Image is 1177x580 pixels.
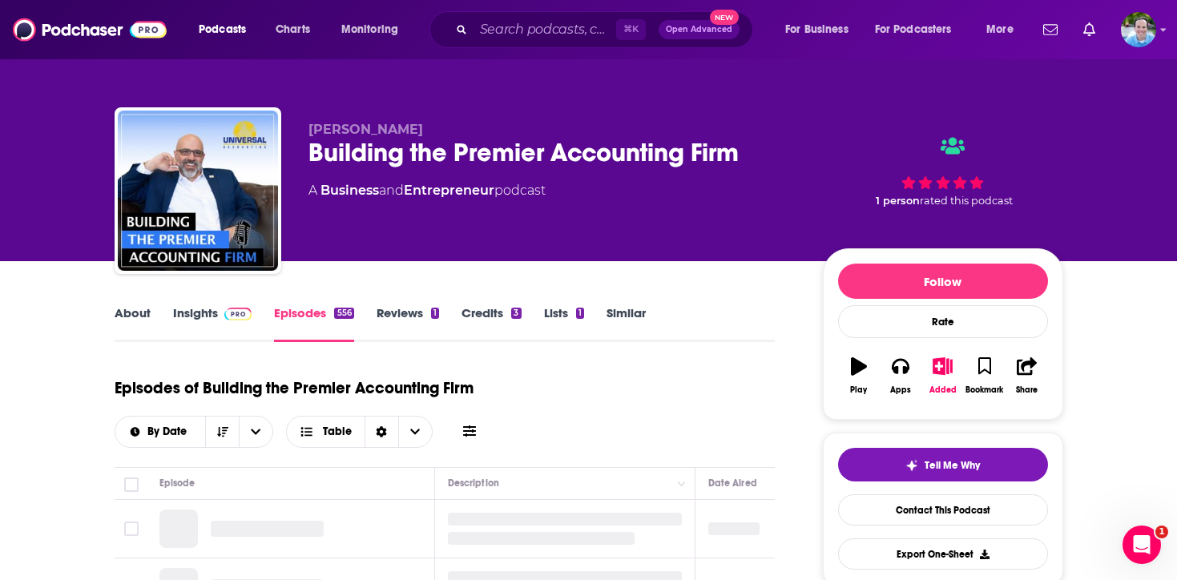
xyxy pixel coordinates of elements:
a: Entrepreneur [404,183,494,198]
button: Play [838,347,880,405]
iframe: Intercom live chat [1123,526,1161,564]
button: open menu [187,17,267,42]
div: Date Aired [708,473,757,493]
a: Credits3 [462,305,521,342]
div: Apps [890,385,911,395]
button: Sort Direction [205,417,239,447]
span: Podcasts [199,18,246,41]
span: 1 person [876,195,920,207]
span: Toggle select row [124,522,139,536]
a: Charts [265,17,320,42]
a: Show notifications dropdown [1037,16,1064,43]
a: Show notifications dropdown [1077,16,1102,43]
span: ⌘ K [616,19,646,40]
div: 1 [431,308,439,319]
img: Podchaser - Follow, Share and Rate Podcasts [13,14,167,45]
span: Charts [276,18,310,41]
span: By Date [147,426,192,437]
span: More [986,18,1014,41]
a: Contact This Podcast [838,494,1048,526]
a: Reviews1 [377,305,439,342]
div: Search podcasts, credits, & more... [445,11,768,48]
button: open menu [774,17,869,42]
button: open menu [975,17,1034,42]
span: Monitoring [341,18,398,41]
img: User Profile [1121,12,1156,47]
span: 1 [1155,526,1168,538]
span: Table [323,426,352,437]
div: Rate [838,305,1048,338]
div: 1 [576,308,584,319]
button: open menu [239,417,272,447]
div: Episode [159,473,195,493]
a: Similar [607,305,646,342]
span: New [710,10,739,25]
button: open menu [115,426,206,437]
div: 556 [334,308,353,319]
button: Apps [880,347,921,405]
button: Export One-Sheet [838,538,1048,570]
button: Column Actions [672,474,691,493]
div: 1 personrated this podcast [823,122,1063,221]
button: Choose View [286,416,433,448]
div: Share [1016,385,1038,395]
div: Bookmark [965,385,1003,395]
span: Open Advanced [666,26,732,34]
button: Show profile menu [1121,12,1156,47]
div: A podcast [308,181,546,200]
span: For Podcasters [875,18,952,41]
span: rated this podcast [920,195,1013,207]
span: [PERSON_NAME] [308,122,423,137]
button: Added [921,347,963,405]
div: Description [448,473,499,493]
a: About [115,305,151,342]
div: Sort Direction [365,417,398,447]
span: Tell Me Why [925,459,980,472]
a: Episodes556 [274,305,353,342]
div: Added [929,385,957,395]
span: For Business [785,18,848,41]
img: Building the Premier Accounting Firm [118,111,278,271]
button: Open AdvancedNew [659,20,740,39]
div: 3 [511,308,521,319]
img: tell me why sparkle [905,459,918,472]
a: InsightsPodchaser Pro [173,305,252,342]
h1: Episodes of Building the Premier Accounting Firm [115,378,474,398]
button: tell me why sparkleTell Me Why [838,448,1048,481]
a: Lists1 [544,305,584,342]
span: Logged in as johnnemo [1121,12,1156,47]
span: and [379,183,404,198]
button: Share [1006,347,1047,405]
button: open menu [330,17,419,42]
a: Business [320,183,379,198]
div: Play [850,385,867,395]
button: Follow [838,264,1048,299]
button: Bookmark [964,347,1006,405]
input: Search podcasts, credits, & more... [474,17,616,42]
h2: Choose List sort [115,416,274,448]
img: Podchaser Pro [224,308,252,320]
button: open menu [865,17,975,42]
